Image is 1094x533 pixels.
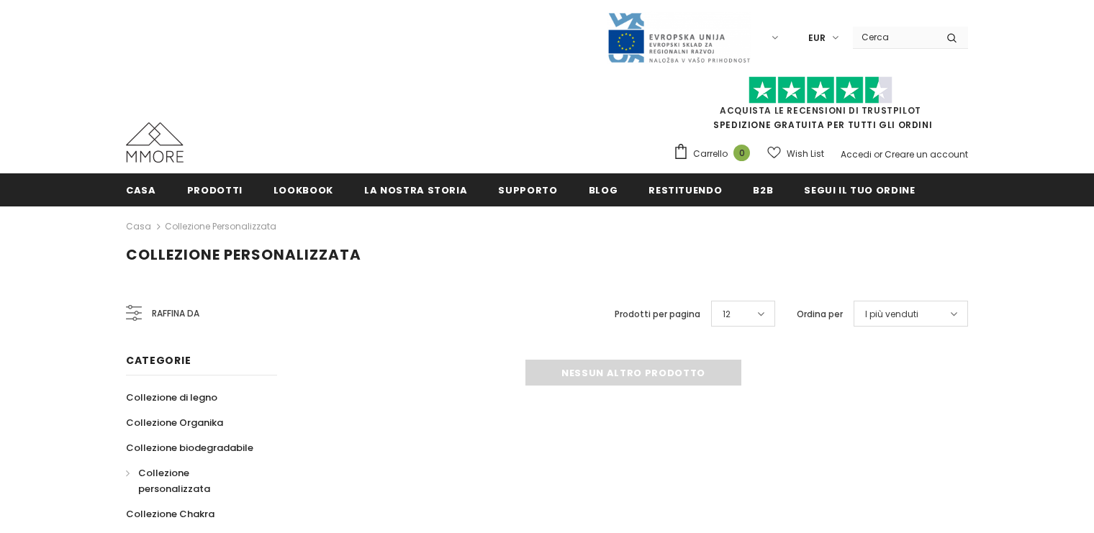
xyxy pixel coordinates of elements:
span: Categorie [126,353,191,368]
a: Casa [126,218,151,235]
img: Casi MMORE [126,122,184,163]
span: Restituendo [648,183,722,197]
a: Collezione Organika [126,410,223,435]
a: Segui il tuo ordine [804,173,915,206]
span: La nostra storia [364,183,467,197]
img: Fidati di Pilot Stars [749,76,892,104]
span: SPEDIZIONE GRATUITA PER TUTTI GLI ORDINI [673,83,968,131]
label: Prodotti per pagina [615,307,700,322]
span: Segui il tuo ordine [804,183,915,197]
input: Search Site [853,27,936,47]
a: Creare un account [885,148,968,160]
span: Collezione Chakra [126,507,214,521]
span: Casa [126,183,156,197]
a: Collezione di legno [126,385,217,410]
span: 12 [723,307,731,322]
span: or [874,148,882,160]
span: Carrello [693,147,728,161]
span: Collezione biodegradabile [126,441,253,455]
span: EUR [808,31,826,45]
a: Collezione biodegradabile [126,435,253,460]
label: Ordina per [797,307,843,322]
a: B2B [753,173,773,206]
a: Accedi [841,148,872,160]
a: Collezione Chakra [126,501,214,527]
span: Wish List [787,147,824,161]
a: Lookbook [273,173,333,206]
span: Collezione di legno [126,391,217,404]
a: supporto [498,173,557,206]
span: supporto [498,183,557,197]
a: Casa [126,173,156,206]
span: Collezione Organika [126,416,223,429]
span: Raffina da [152,306,199,322]
a: Collezione personalizzata [165,220,276,232]
a: Wish List [767,141,824,166]
a: Javni Razpis [607,31,751,43]
span: Prodotti [187,183,243,197]
a: Acquista le recensioni di TrustPilot [720,104,921,117]
a: Carrello 0 [673,143,757,165]
span: Lookbook [273,183,333,197]
span: 0 [733,145,750,161]
span: I più venduti [865,307,918,322]
a: Collezione personalizzata [126,460,261,501]
span: B2B [753,183,773,197]
img: Javni Razpis [607,12,751,64]
span: Collezione personalizzata [126,245,361,265]
span: Collezione personalizzata [138,466,210,496]
a: Restituendo [648,173,722,206]
a: La nostra storia [364,173,467,206]
a: Blog [589,173,618,206]
span: Blog [589,183,618,197]
a: Prodotti [187,173,243,206]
